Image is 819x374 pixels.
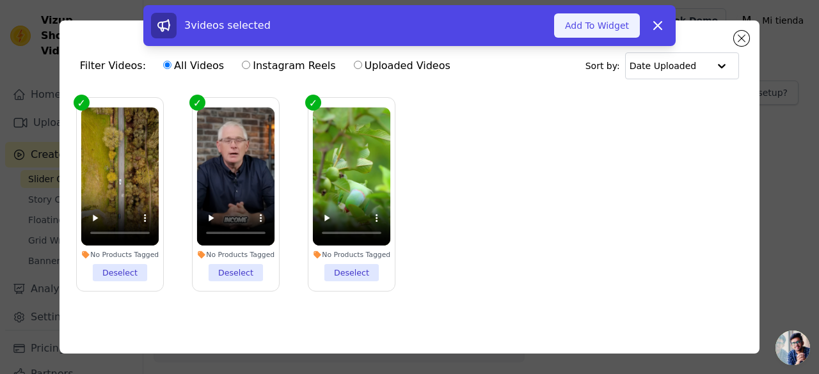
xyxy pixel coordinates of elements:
[81,250,159,259] div: No Products Tagged
[775,331,810,365] a: Chat abierto
[80,51,457,81] div: Filter Videos:
[554,13,640,38] button: Add To Widget
[241,58,336,74] label: Instagram Reels
[313,250,391,259] div: No Products Tagged
[585,52,740,79] div: Sort by:
[184,19,271,31] span: 3 videos selected
[353,58,451,74] label: Uploaded Videos
[197,250,275,259] div: No Products Tagged
[163,58,225,74] label: All Videos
